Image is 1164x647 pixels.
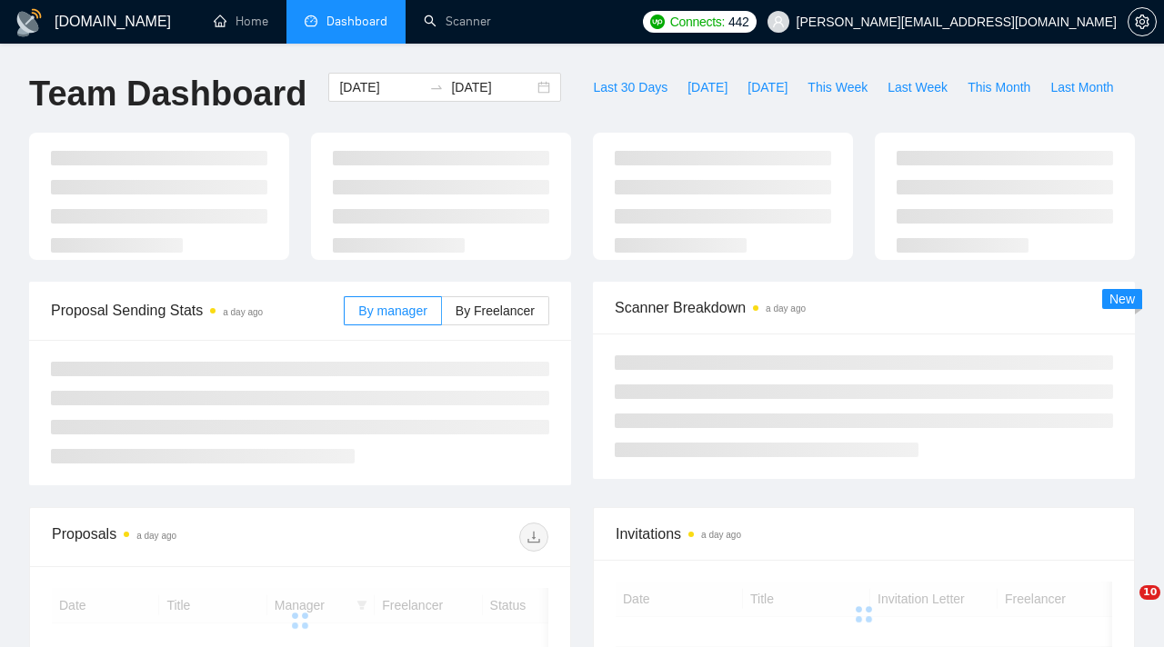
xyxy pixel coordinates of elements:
[670,12,725,32] span: Connects:
[650,15,665,29] img: upwork-logo.png
[728,12,748,32] span: 442
[958,73,1040,102] button: This Month
[52,523,300,552] div: Proposals
[798,73,878,102] button: This Week
[424,14,491,29] a: searchScanner
[1109,292,1135,306] span: New
[1139,585,1160,600] span: 10
[1128,7,1157,36] button: setting
[456,304,535,318] span: By Freelancer
[583,73,677,102] button: Last 30 Days
[616,523,1112,545] span: Invitations
[358,304,426,318] span: By manager
[223,307,263,317] time: a day ago
[15,8,44,37] img: logo
[451,77,534,97] input: End date
[687,77,727,97] span: [DATE]
[748,77,788,97] span: [DATE]
[429,80,444,95] span: swap-right
[136,531,176,541] time: a day ago
[339,77,422,97] input: Start date
[701,530,741,540] time: a day ago
[593,77,667,97] span: Last 30 Days
[766,304,806,314] time: a day ago
[1128,15,1157,29] a: setting
[878,73,958,102] button: Last Week
[305,15,317,27] span: dashboard
[677,73,738,102] button: [DATE]
[1040,73,1123,102] button: Last Month
[214,14,268,29] a: homeHome
[1129,15,1156,29] span: setting
[429,80,444,95] span: to
[772,15,785,28] span: user
[808,77,868,97] span: This Week
[888,77,948,97] span: Last Week
[51,299,344,322] span: Proposal Sending Stats
[738,73,798,102] button: [DATE]
[29,73,306,115] h1: Team Dashboard
[615,296,1113,319] span: Scanner Breakdown
[1050,77,1113,97] span: Last Month
[326,14,387,29] span: Dashboard
[1102,585,1146,629] iframe: Intercom live chat
[968,77,1030,97] span: This Month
